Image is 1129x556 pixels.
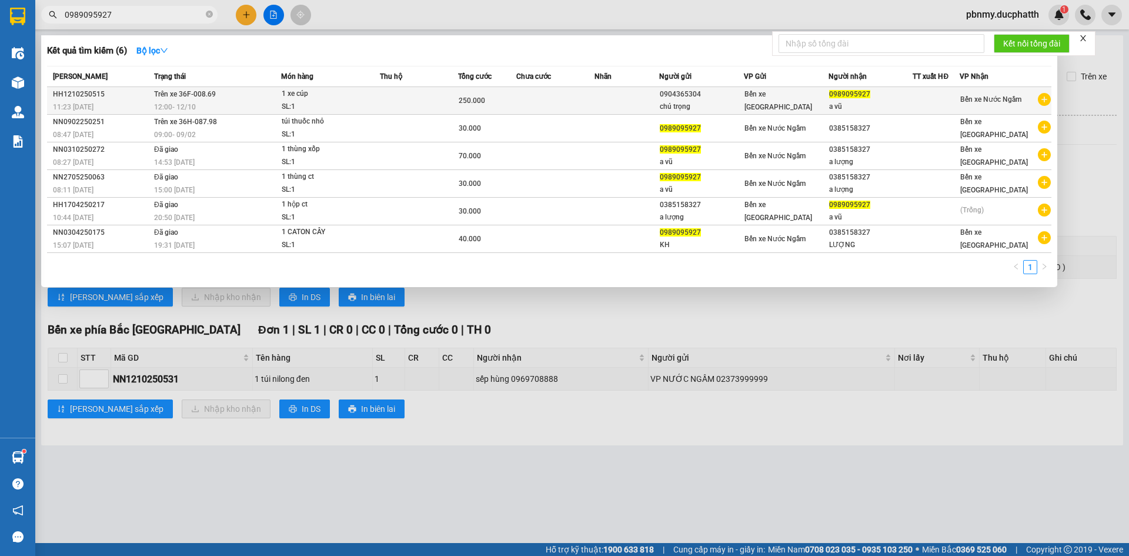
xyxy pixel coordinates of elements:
[154,186,195,194] span: 15:00 [DATE]
[829,239,913,251] div: LƯỢNG
[12,531,24,542] span: message
[282,88,370,101] div: 1 xe cúp
[829,72,867,81] span: Người nhận
[1024,261,1037,274] a: 1
[12,478,24,490] span: question-circle
[281,72,313,81] span: Món hàng
[1013,263,1020,270] span: left
[960,95,1021,104] span: Bến xe Nước Ngầm
[65,8,203,21] input: Tìm tên, số ĐT hoặc mã đơn
[282,226,370,239] div: 1 CATON CÂY
[660,173,701,181] span: 0989095927
[154,214,195,222] span: 20:50 [DATE]
[206,9,213,21] span: close-circle
[829,171,913,184] div: 0385158327
[829,101,913,113] div: a vũ
[154,173,178,181] span: Đã giao
[1023,260,1037,274] li: 1
[10,8,25,25] img: logo-vxr
[154,118,217,126] span: Trên xe 36H-087.98
[516,72,551,81] span: Chưa cước
[744,235,806,243] span: Bến xe Nước Ngầm
[829,156,913,168] div: a lượng
[660,211,743,224] div: a lượng
[660,184,743,196] div: a vũ
[960,228,1028,249] span: Bến xe [GEOGRAPHIC_DATA]
[1041,263,1048,270] span: right
[12,76,24,89] img: warehouse-icon
[154,103,196,111] span: 12:00 - 12/10
[744,152,806,160] span: Bến xe Nước Ngầm
[659,72,692,81] span: Người gửi
[53,72,108,81] span: [PERSON_NAME]
[829,201,870,209] span: 0989095927
[282,184,370,197] div: SL: 1
[829,122,913,135] div: 0385158327
[136,46,168,55] strong: Bộ lọc
[49,11,57,19] span: search
[994,34,1070,53] button: Kết nối tổng đài
[282,101,370,114] div: SL: 1
[53,171,151,184] div: NN2705250063
[154,145,178,154] span: Đã giao
[53,88,151,101] div: HH1210250515
[154,72,186,81] span: Trạng thái
[53,103,93,111] span: 11:23 [DATE]
[458,72,492,81] span: Tổng cước
[1038,204,1051,217] span: plus-circle
[459,124,481,132] span: 30.000
[53,199,151,211] div: HH1704250217
[1038,93,1051,106] span: plus-circle
[779,34,984,53] input: Nhập số tổng đài
[660,101,743,113] div: chú trọng
[12,47,24,59] img: warehouse-icon
[660,88,743,101] div: 0904365304
[459,179,481,188] span: 30.000
[660,145,701,154] span: 0989095927
[206,11,213,18] span: close-circle
[459,207,481,215] span: 30.000
[12,451,24,464] img: warehouse-icon
[282,128,370,141] div: SL: 1
[53,131,93,139] span: 08:47 [DATE]
[913,72,948,81] span: TT xuất HĐ
[1037,260,1051,274] li: Next Page
[47,45,127,57] h3: Kết quả tìm kiếm ( 6 )
[829,227,913,239] div: 0385158327
[12,106,24,118] img: warehouse-icon
[154,158,195,167] span: 14:53 [DATE]
[282,171,370,184] div: 1 thùng ct
[1079,34,1087,42] span: close
[744,90,812,111] span: Bến xe [GEOGRAPHIC_DATA]
[960,173,1028,194] span: Bến xe [GEOGRAPHIC_DATA]
[22,450,26,453] sup: 1
[282,198,370,211] div: 1 hộp ct
[1037,260,1051,274] button: right
[660,156,743,168] div: a vũ
[829,184,913,196] div: a lượng
[53,214,93,222] span: 10:44 [DATE]
[12,135,24,148] img: solution-icon
[829,211,913,224] div: a vũ
[660,199,743,211] div: 0385158327
[1038,231,1051,244] span: plus-circle
[282,115,370,128] div: túi thuốc nhỏ
[154,241,195,249] span: 19:31 [DATE]
[380,72,402,81] span: Thu hộ
[127,41,178,60] button: Bộ lọcdown
[660,124,701,132] span: 0989095927
[160,46,168,55] span: down
[1038,176,1051,189] span: plus-circle
[459,96,485,105] span: 250.000
[12,505,24,516] span: notification
[282,239,370,252] div: SL: 1
[53,227,151,239] div: NN0304250175
[154,131,196,139] span: 09:00 - 09/02
[282,211,370,224] div: SL: 1
[1038,148,1051,161] span: plus-circle
[154,228,178,237] span: Đã giao
[282,143,370,156] div: 1 thùng xốp
[154,90,216,98] span: Trên xe 36F-008.69
[53,116,151,128] div: NN0902250251
[53,186,93,194] span: 08:11 [DATE]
